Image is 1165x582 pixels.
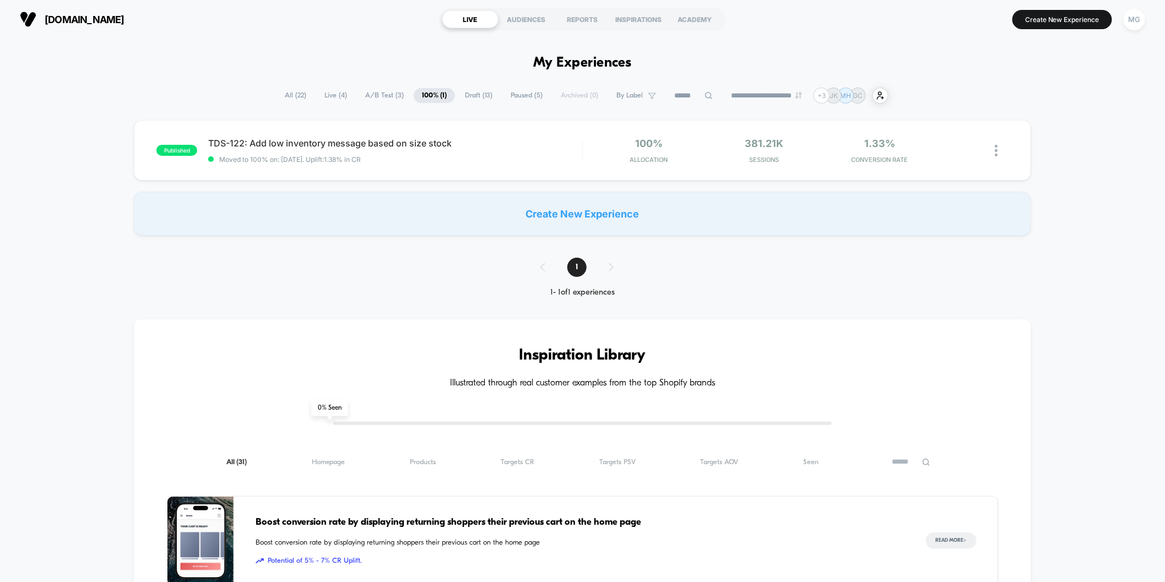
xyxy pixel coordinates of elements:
[864,138,895,149] span: 1.33%
[745,138,784,149] span: 381.21k
[357,88,412,103] span: A/B Test ( 3 )
[795,92,802,99] img: end
[630,156,668,164] span: Allocation
[502,88,551,103] span: Paused ( 5 )
[134,192,1031,236] div: Create New Experience
[567,258,587,277] span: 1
[498,10,555,28] div: AUDIENCES
[701,458,739,466] span: Targets AOV
[1124,9,1145,30] div: MG
[635,138,663,149] span: 100%
[256,556,904,567] span: Potential of 5% - 7% CR Uplift.
[457,88,501,103] span: Draft ( 13 )
[599,458,636,466] span: Targets PSV
[529,288,636,297] div: 1 - 1 of 1 experiences
[17,10,128,28] button: [DOMAIN_NAME]
[803,458,819,466] span: Seen
[814,88,830,104] div: + 3
[20,11,36,28] img: Visually logo
[277,88,315,103] span: All ( 22 )
[853,91,863,100] p: GC
[1012,10,1112,29] button: Create New Experience
[208,138,582,149] span: TDS-122: Add low inventory message based on size stock
[841,91,852,100] p: MH
[226,458,247,466] span: All
[611,10,667,28] div: INSPIRATIONS
[45,14,124,25] span: [DOMAIN_NAME]
[926,532,977,549] button: Read More>
[995,145,998,156] img: close
[167,347,998,365] h3: Inspiration Library
[825,156,935,164] span: CONVERSION RATE
[256,515,904,530] span: Boost conversion rate by displaying returning shoppers their previous cart on the home page
[236,459,247,466] span: ( 31 )
[156,145,197,156] span: published
[555,10,611,28] div: REPORTS
[830,91,838,100] p: JK
[1120,8,1148,31] button: MG
[167,378,998,389] h4: Illustrated through real customer examples from the top Shopify brands
[312,458,345,466] span: Homepage
[709,156,820,164] span: Sessions
[410,458,436,466] span: Products
[667,10,723,28] div: ACADEMY
[219,155,361,164] span: Moved to 100% on: [DATE] . Uplift: 1.38% in CR
[616,91,643,100] span: By Label
[316,88,355,103] span: Live ( 4 )
[256,537,904,548] span: Boost conversion rate by displaying returning shoppers their previous cart on the home page
[414,88,455,103] span: 100% ( 1 )
[442,10,498,28] div: LIVE
[311,400,348,416] span: 0 % Seen
[533,55,632,71] h1: My Experiences
[501,458,534,466] span: Targets CR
